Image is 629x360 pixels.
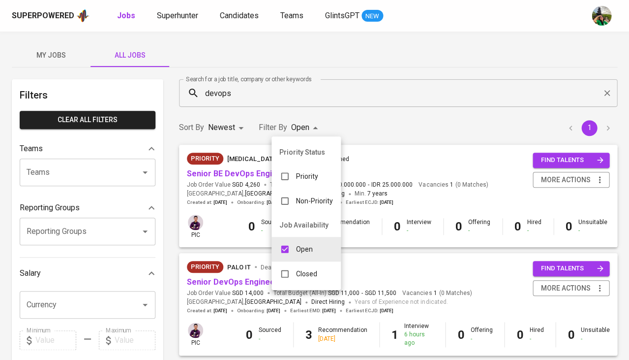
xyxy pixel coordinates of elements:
p: Open [296,244,313,254]
li: Priority Status [271,140,341,164]
p: Priority [296,171,318,181]
p: Closed [296,269,317,279]
p: Non-Priority [296,196,333,206]
li: Job Availability [271,213,341,237]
